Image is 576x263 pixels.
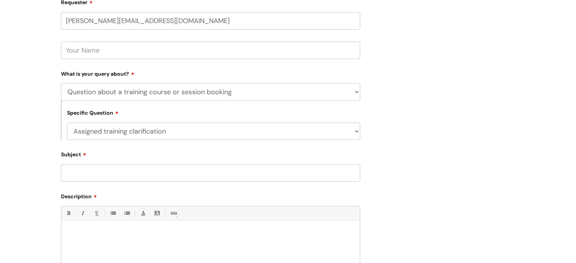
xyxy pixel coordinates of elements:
a: Font Color [138,209,148,218]
label: Subject [61,149,360,158]
a: Back Color [152,209,162,218]
a: 1. Ordered List (Ctrl-Shift-8) [122,209,131,218]
a: Underline(Ctrl-U) [92,209,101,218]
label: Specific Question [67,109,119,116]
a: Italic (Ctrl-I) [78,209,87,218]
a: Bold (Ctrl-B) [64,209,73,218]
a: Link [169,209,178,218]
label: What is your query about? [61,68,360,77]
a: • Unordered List (Ctrl-Shift-7) [108,209,117,218]
input: Email [61,12,360,30]
input: Your Name [61,42,360,59]
label: Description [61,191,360,200]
